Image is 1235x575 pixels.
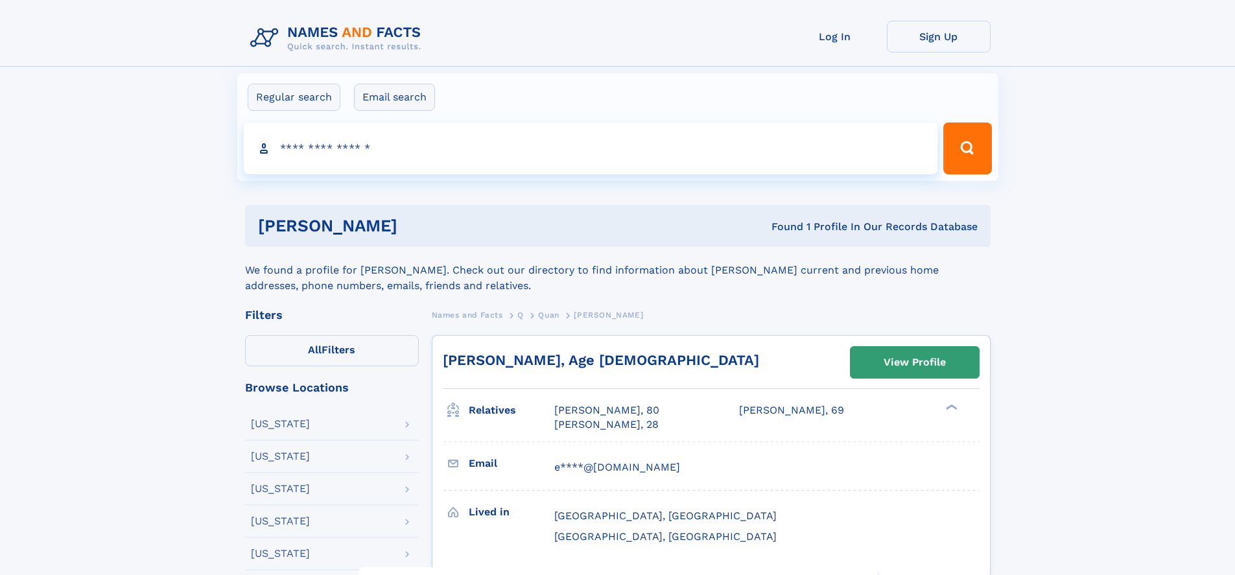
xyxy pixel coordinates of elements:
[538,311,559,320] span: Quan
[251,419,310,429] div: [US_STATE]
[245,247,991,294] div: We found a profile for [PERSON_NAME]. Check out our directory to find information about [PERSON_N...
[943,123,991,174] button: Search Button
[884,347,946,377] div: View Profile
[245,382,419,393] div: Browse Locations
[554,510,777,522] span: [GEOGRAPHIC_DATA], [GEOGRAPHIC_DATA]
[258,218,585,234] h1: [PERSON_NAME]
[887,21,991,53] a: Sign Up
[443,352,759,368] a: [PERSON_NAME], Age [DEMOGRAPHIC_DATA]
[244,123,938,174] input: search input
[251,484,310,494] div: [US_STATE]
[517,307,524,323] a: Q
[554,403,659,417] a: [PERSON_NAME], 80
[574,311,643,320] span: [PERSON_NAME]
[851,347,979,378] a: View Profile
[554,530,777,543] span: [GEOGRAPHIC_DATA], [GEOGRAPHIC_DATA]
[251,548,310,559] div: [US_STATE]
[554,417,659,432] a: [PERSON_NAME], 28
[739,403,844,417] a: [PERSON_NAME], 69
[538,307,559,323] a: Quan
[469,452,554,475] h3: Email
[251,516,310,526] div: [US_STATE]
[354,84,435,111] label: Email search
[469,399,554,421] h3: Relatives
[245,309,419,321] div: Filters
[584,220,978,234] div: Found 1 Profile In Our Records Database
[251,451,310,462] div: [US_STATE]
[517,311,524,320] span: Q
[432,307,503,323] a: Names and Facts
[943,403,958,412] div: ❯
[783,21,887,53] a: Log In
[308,344,322,356] span: All
[469,501,554,523] h3: Lived in
[245,21,432,56] img: Logo Names and Facts
[245,335,419,366] label: Filters
[248,84,340,111] label: Regular search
